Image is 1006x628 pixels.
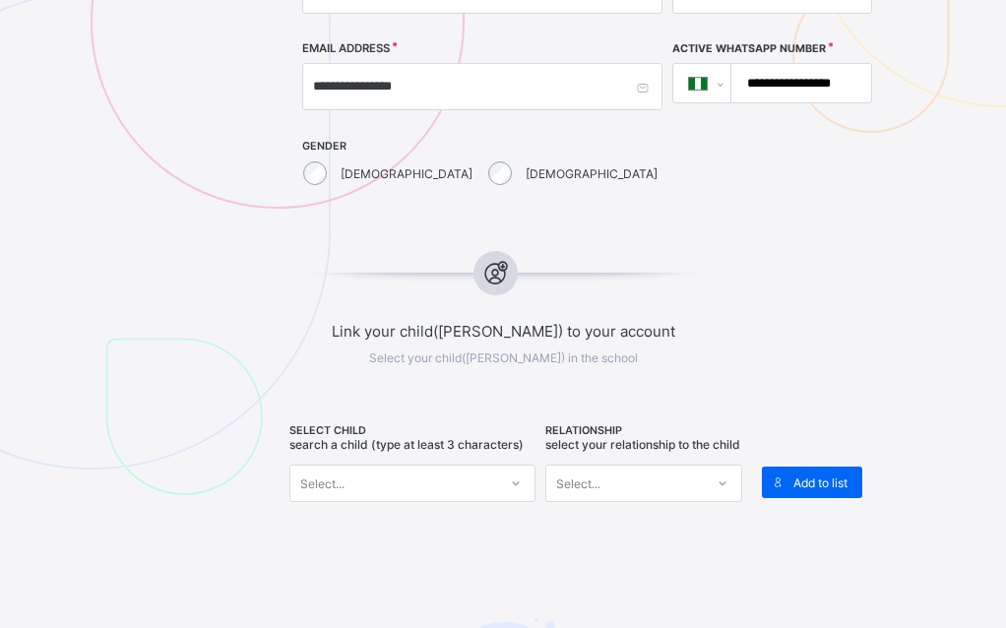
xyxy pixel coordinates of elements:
[672,42,826,55] label: Active WhatsApp Number
[302,140,662,153] span: GENDER
[369,350,638,365] span: Select your child([PERSON_NAME]) in the school
[300,465,345,502] div: Select...
[302,41,390,55] label: EMAIL ADDRESS
[545,424,742,437] span: RELATIONSHIP
[341,166,472,181] label: [DEMOGRAPHIC_DATA]
[526,166,658,181] label: [DEMOGRAPHIC_DATA]
[289,424,535,437] span: SELECT CHILD
[793,475,848,490] span: Add to list
[289,437,524,452] span: Search a child (type at least 3 characters)
[556,465,600,502] div: Select...
[545,437,740,452] span: Select your relationship to the child
[252,322,755,341] span: Link your child([PERSON_NAME]) to your account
